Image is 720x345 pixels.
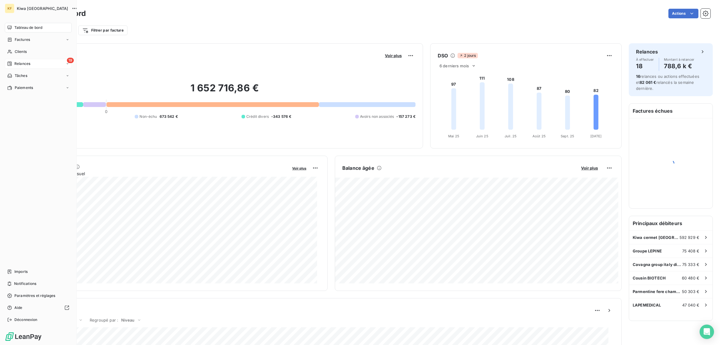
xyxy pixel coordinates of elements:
tspan: Juin 25 [476,134,488,138]
h6: Factures échues [629,104,712,118]
h6: Balance âgée [342,164,374,172]
span: Aide [14,305,22,310]
span: Tâches [15,73,27,78]
span: Non-échu [139,114,157,119]
span: 16 [636,74,640,79]
span: Chiffre d'affaires mensuel [34,170,288,177]
span: 75 408 € [682,249,699,253]
span: 592 929 € [679,235,699,240]
span: Cavagna group italy division omeca [633,262,682,267]
span: 6 derniers mois [439,63,469,68]
span: 673 542 € [160,114,178,119]
span: Déconnexion [14,317,37,322]
div: Open Intercom Messenger [700,325,714,339]
span: Kiwa [GEOGRAPHIC_DATA] [17,6,68,11]
span: Crédit divers [246,114,269,119]
button: Filtrer par facture [78,26,127,35]
div: KF [5,4,14,13]
span: 2 jours [457,53,478,58]
span: Imports [14,269,28,274]
span: 75 333 € [682,262,699,267]
span: Parmentine fere champenoise [633,289,682,294]
span: 82 061 € [640,80,656,85]
span: 50 303 € [682,289,699,294]
span: Paiements [15,85,33,90]
h6: Relances [636,48,658,55]
span: Niveau [121,318,134,322]
span: Notifications [14,281,36,286]
h2: 1 652 716,86 € [34,82,415,100]
a: Aide [5,303,72,313]
img: Logo LeanPay [5,332,42,341]
button: Actions [668,9,698,18]
span: 60 480 € [682,276,699,280]
span: Voir plus [292,166,306,170]
span: Relances [14,61,30,66]
span: Cousin BIOTECH [633,276,666,280]
span: Voir plus [385,53,402,58]
h4: 788,6 k € [664,61,694,71]
span: Montant à relancer [664,58,694,61]
button: Voir plus [579,165,600,171]
h6: DSO [438,52,448,59]
span: Kiwa cermet [GEOGRAPHIC_DATA] [633,235,679,240]
span: 47 040 € [682,303,699,307]
span: Groupe LEPINE [633,249,662,253]
span: Voir plus [581,166,598,170]
h6: Principaux débiteurs [629,216,712,231]
span: 19 [67,58,74,63]
span: -343 576 € [271,114,292,119]
tspan: [DATE] [590,134,602,138]
tspan: Sept. 25 [561,134,574,138]
span: -157 273 € [396,114,415,119]
tspan: Juil. 25 [505,134,517,138]
span: Factures [15,37,30,42]
button: Voir plus [383,53,403,58]
span: relances ou actions effectuées et relancés la semaine dernière. [636,74,699,91]
span: 0 [105,109,107,114]
span: Paramètres et réglages [14,293,55,298]
span: Tableau de bord [14,25,42,30]
span: Clients [15,49,27,54]
span: Regroupé par : [90,318,118,322]
span: LAPEMEDICAL [633,303,661,307]
span: Avoirs non associés [360,114,394,119]
tspan: Mai 25 [448,134,459,138]
tspan: Août 25 [532,134,546,138]
h4: 18 [636,61,654,71]
button: Voir plus [290,165,308,171]
span: À effectuer [636,58,654,61]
